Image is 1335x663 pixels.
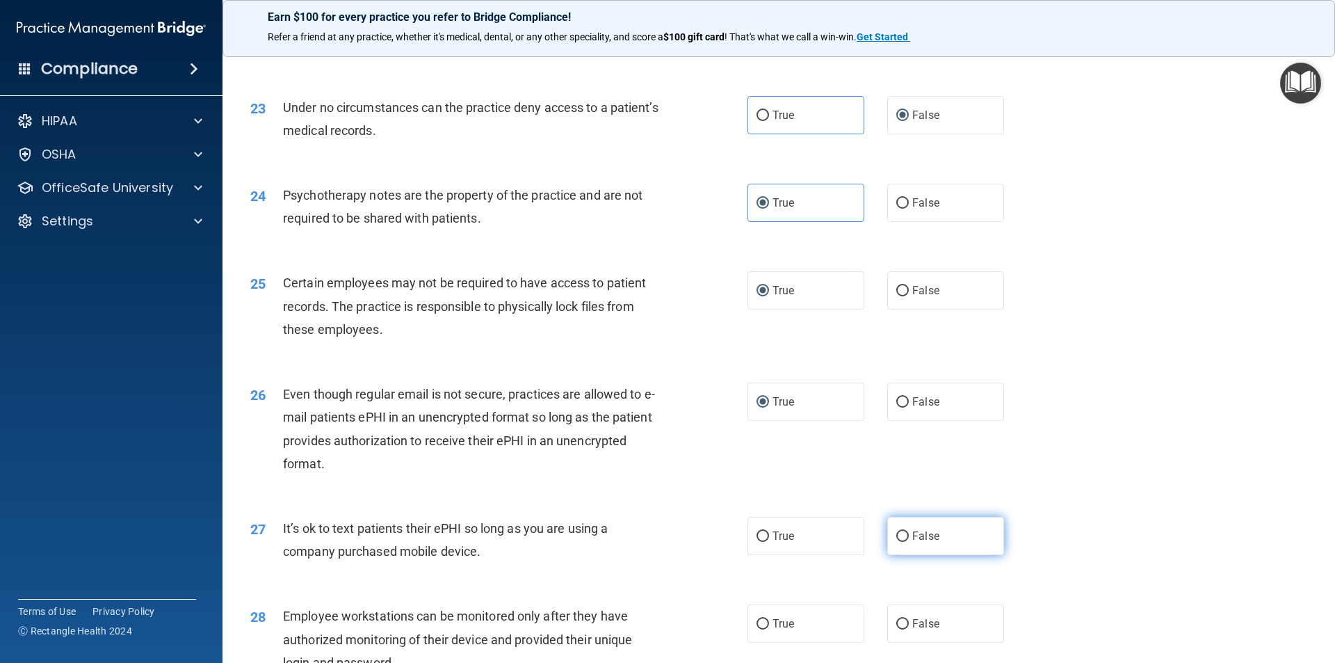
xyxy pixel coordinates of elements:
[896,111,909,121] input: False
[772,395,794,408] span: True
[250,521,266,538] span: 27
[42,213,93,230] p: Settings
[912,109,939,122] span: False
[663,31,725,42] strong: $100 gift card
[283,188,642,225] span: Psychotherapy notes are the property of the practice and are not required to be shared with patie...
[896,198,909,209] input: False
[756,397,769,408] input: True
[772,284,794,297] span: True
[250,275,266,292] span: 25
[250,387,266,404] span: 26
[250,188,266,205] span: 24
[268,31,663,42] span: Refer a friend at any practice, whether it's medical, dental, or any other speciality, and score a
[283,100,658,138] span: Under no circumstances can the practice deny access to a patient’s medical records.
[725,31,857,42] span: ! That's what we call a win-win.
[857,31,908,42] strong: Get Started
[18,624,132,638] span: Ⓒ Rectangle Health 2024
[283,387,655,471] span: Even though regular email is not secure, practices are allowed to e-mail patients ePHI in an unen...
[912,617,939,630] span: False
[756,111,769,121] input: True
[896,397,909,408] input: False
[1280,63,1321,104] button: Open Resource Center
[17,179,202,196] a: OfficeSafe University
[896,286,909,296] input: False
[896,619,909,630] input: False
[756,198,769,209] input: True
[772,617,794,630] span: True
[912,196,939,209] span: False
[92,605,155,618] a: Privacy Policy
[857,31,910,42] a: Get Started
[17,113,202,129] a: HIPAA
[283,521,608,559] span: It’s ok to text patients their ePHI so long as you are using a company purchased mobile device.
[756,532,769,542] input: True
[756,286,769,296] input: True
[283,275,646,336] span: Certain employees may not be required to have access to patient records. The practice is responsi...
[912,395,939,408] span: False
[756,619,769,630] input: True
[772,196,794,209] span: True
[772,109,794,122] span: True
[17,15,206,42] img: PMB logo
[17,213,202,230] a: Settings
[896,532,909,542] input: False
[42,113,77,129] p: HIPAA
[18,605,76,618] a: Terms of Use
[17,146,202,163] a: OSHA
[268,10,1290,24] p: Earn $100 for every practice you refer to Bridge Compliance!
[772,529,794,543] span: True
[912,529,939,543] span: False
[250,609,266,625] span: 28
[42,146,76,163] p: OSHA
[250,100,266,117] span: 23
[41,59,138,79] h4: Compliance
[912,284,939,297] span: False
[42,179,173,196] p: OfficeSafe University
